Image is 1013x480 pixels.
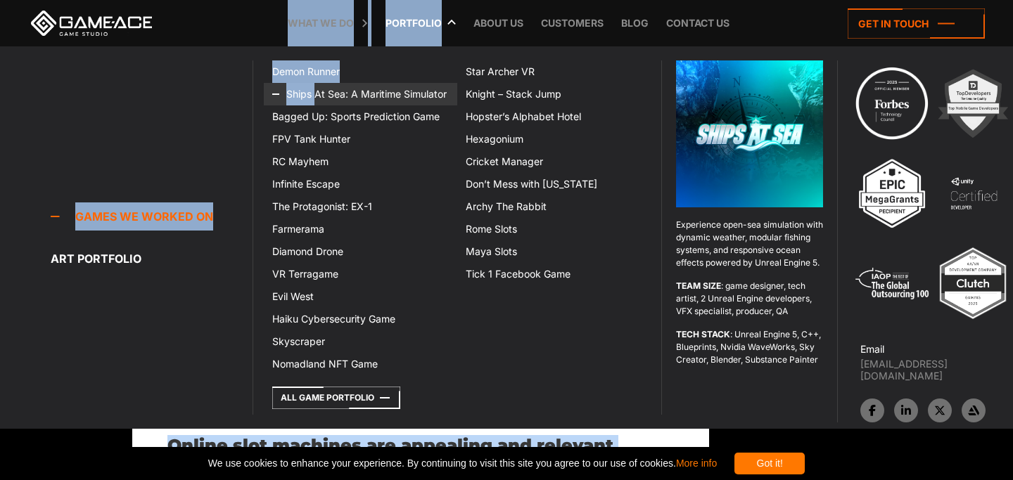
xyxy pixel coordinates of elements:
[676,60,823,207] img: Ships at sea menu logo
[676,458,717,469] a: More info
[264,353,457,375] a: Nomadland NFT Game
[272,387,400,409] a: All Game Portfolio
[51,202,253,231] a: Games we worked on
[264,330,457,353] a: Skyscraper
[51,245,253,273] a: Art portfolio
[457,150,651,173] a: Cricket Manager
[676,280,721,291] strong: TEAM SIZE
[853,65,931,142] img: Technology council badge program ace 2025 game ace
[264,218,457,240] a: Farmerama
[264,240,457,263] a: Diamond Drone
[167,436,674,455] h2: Online slot machines are appealing and relevant
[676,280,823,318] p: : game designer, tech artist, 2 Unreal Engine developers, VFX specialist, producer, QA
[264,173,457,195] a: Infinite Escape
[734,453,805,474] div: Got it!
[934,245,1012,322] img: Top ar vr development company gaming 2025 game ace
[457,105,651,128] a: Hopster’s Alphabet Hotel
[457,218,651,240] a: Rome Slots
[264,263,457,285] a: VR Terragame
[457,173,651,195] a: Don’t Mess with [US_STATE]
[676,328,823,366] p: : Unreal Engine 5, C++, Blueprints, Nvidia WaveWorks, Sky Creator, Blender, Substance Painter
[853,245,931,322] img: 5
[848,8,985,39] a: Get in touch
[264,105,457,128] a: Bagged Up: Sports Prediction Game
[457,83,651,105] a: Knight – Stack Jump
[676,219,823,269] p: Experience open-sea simulation with dynamic weather, modular fishing systems, and responsive ocea...
[457,240,651,263] a: Maya Slots
[264,60,457,83] a: Demon Runner
[860,358,1013,382] a: [EMAIL_ADDRESS][DOMAIN_NAME]
[676,329,730,339] strong: TECH STACK
[457,128,651,150] a: Hexagonium
[935,155,1012,232] img: 4
[264,128,457,150] a: FPV Tank Hunter
[457,195,651,218] a: Archy The Rabbit
[264,83,457,105] a: Ships At Sea: A Maritime Simulator
[457,263,651,285] a: Tick 1 Facebook Game
[860,343,884,355] strong: Email
[264,150,457,173] a: RC Mayhem
[457,60,651,83] a: Star Archer VR
[264,308,457,330] a: Haiku Cybersecurity Game
[934,65,1012,142] img: 2
[208,453,717,474] span: We use cookies to enhance your experience. By continuing to visit this site you agree to our use ...
[853,155,931,232] img: 3
[264,285,457,308] a: Evil West
[264,195,457,218] a: The Protagonist: EX-1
